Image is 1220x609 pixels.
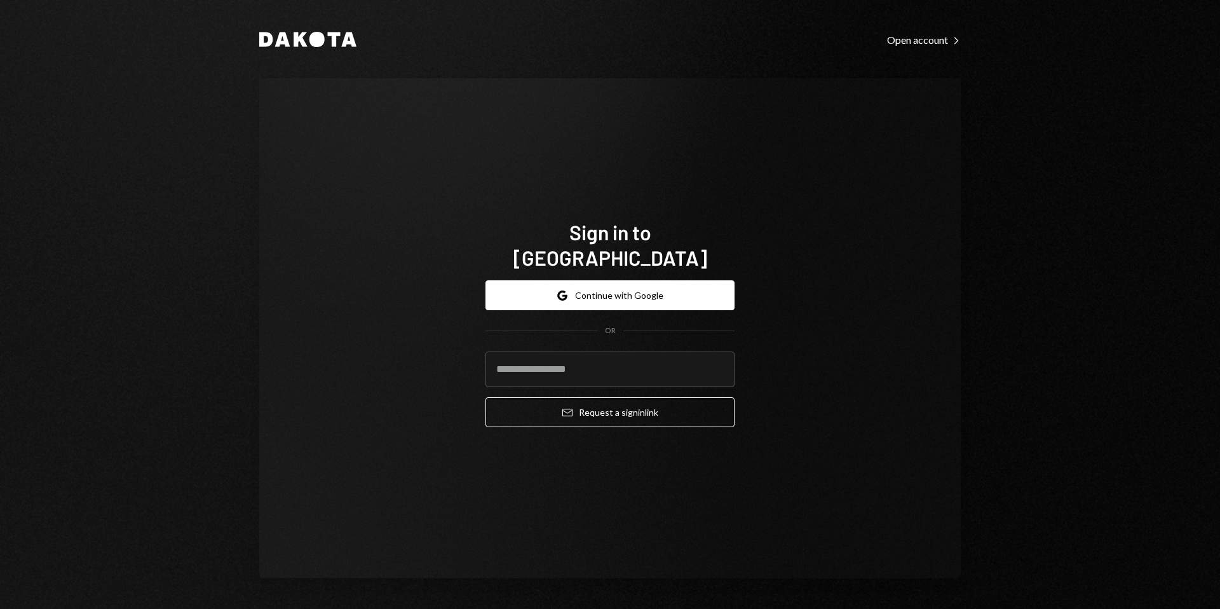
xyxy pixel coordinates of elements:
[887,34,961,46] div: Open account
[485,280,735,310] button: Continue with Google
[485,219,735,270] h1: Sign in to [GEOGRAPHIC_DATA]
[887,32,961,46] a: Open account
[485,397,735,427] button: Request a signinlink
[605,325,616,336] div: OR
